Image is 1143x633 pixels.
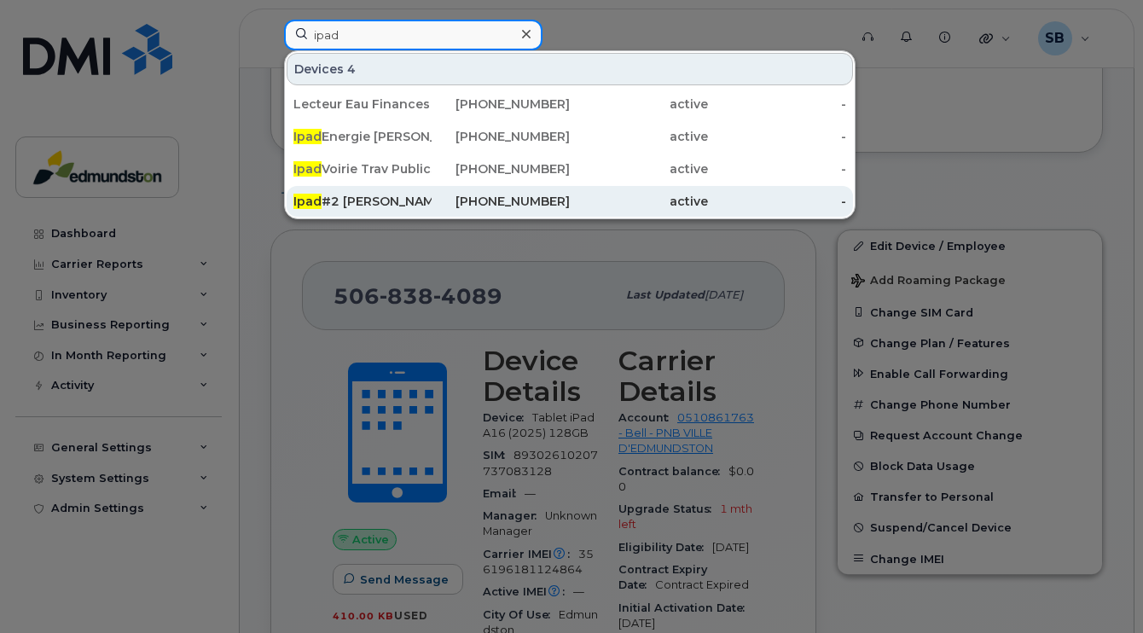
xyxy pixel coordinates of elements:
div: Energie [PERSON_NAME] [293,128,432,145]
input: Find something... [284,20,542,50]
a: Ipad#2 [PERSON_NAME][PHONE_NUMBER]active- [287,186,853,217]
div: - [708,160,846,177]
div: - [708,128,846,145]
div: [PHONE_NUMBER] [432,96,570,113]
div: #2 [PERSON_NAME] [293,193,432,210]
div: [PHONE_NUMBER] [432,128,570,145]
div: [PHONE_NUMBER] [432,160,570,177]
div: - [708,193,846,210]
a: IpadEnergie [PERSON_NAME][PHONE_NUMBER]active- [287,121,853,152]
div: Voirie Trav Publics [293,160,432,177]
div: active [570,128,708,145]
div: active [570,160,708,177]
div: [PHONE_NUMBER] [432,193,570,210]
a: Lecteur Eau Finances -[PHONE_NUMBER]active- [287,89,853,119]
div: Devices [287,53,853,85]
div: Lecteur Eau Finances - [293,96,432,113]
span: Ipad [293,194,322,209]
a: IpadVoirie Trav Publics[PHONE_NUMBER]active- [287,154,853,184]
span: Ipad [293,161,322,177]
div: active [570,96,708,113]
div: active [570,193,708,210]
span: Ipad [293,129,322,144]
span: 4 [347,61,356,78]
div: - [708,96,846,113]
